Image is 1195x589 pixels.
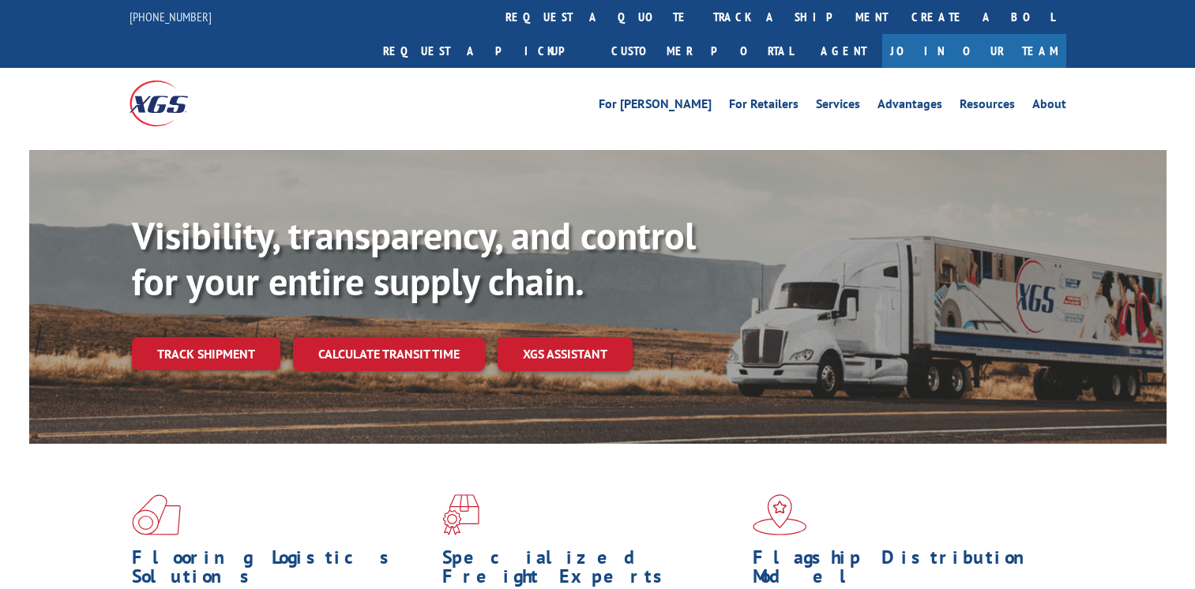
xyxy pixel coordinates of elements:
[132,494,181,535] img: xgs-icon-total-supply-chain-intelligence-red
[882,34,1066,68] a: Join Our Team
[132,337,280,370] a: Track shipment
[371,34,599,68] a: Request a pickup
[753,494,807,535] img: xgs-icon-flagship-distribution-model-red
[442,494,479,535] img: xgs-icon-focused-on-flooring-red
[805,34,882,68] a: Agent
[132,211,696,306] b: Visibility, transparency, and control for your entire supply chain.
[1032,98,1066,115] a: About
[960,98,1015,115] a: Resources
[877,98,942,115] a: Advantages
[816,98,860,115] a: Services
[293,337,485,371] a: Calculate transit time
[130,9,212,24] a: [PHONE_NUMBER]
[729,98,799,115] a: For Retailers
[599,98,712,115] a: For [PERSON_NAME]
[599,34,805,68] a: Customer Portal
[498,337,633,371] a: XGS ASSISTANT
